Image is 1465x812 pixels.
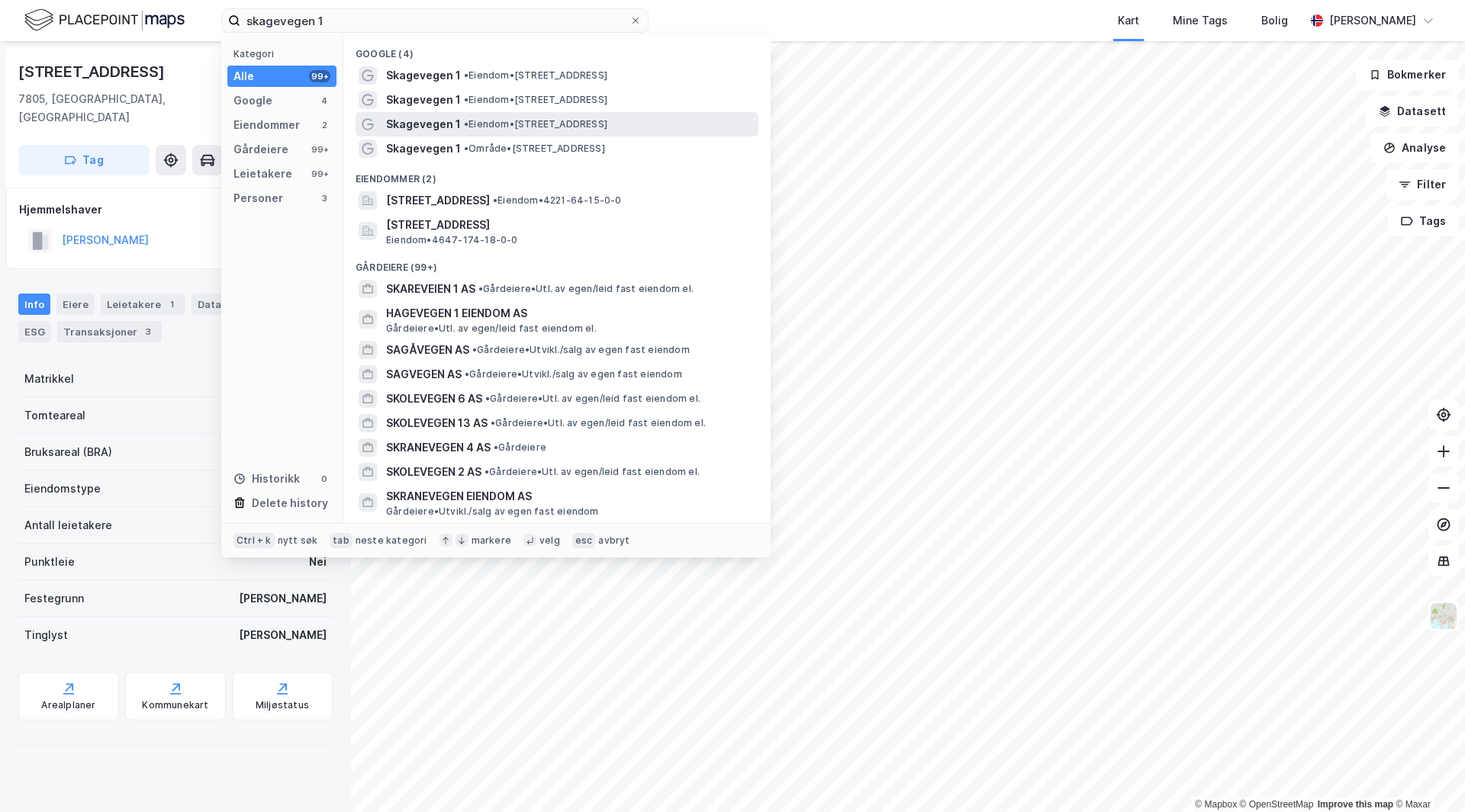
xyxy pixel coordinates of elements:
div: Alle [233,67,254,85]
span: Eiendom • [STREET_ADDRESS] [464,69,607,82]
span: Skagevegen 1 [386,91,461,109]
span: HAGEVEGEN 1 EIENDOM AS [386,304,752,323]
button: Datasett [1366,96,1459,127]
div: Nei [309,553,327,571]
span: • [472,344,477,355]
div: [PERSON_NAME] [239,589,327,608]
div: Leietakere [101,294,185,315]
div: esc [572,533,596,548]
a: Improve this map [1318,799,1393,810]
div: Kontrollprogram for chat [1389,739,1465,812]
img: logo.f888ab2527a4732fd821a326f86c7f29.svg [24,7,185,34]
span: Gårdeiere • Utl. av egen/leid fast eiendom el. [386,323,597,335]
span: Skagevegen 1 [386,115,461,133]
div: Festegrunn [24,589,84,608]
div: Tinglyst [24,626,68,644]
div: [PERSON_NAME] [1329,11,1416,30]
span: • [464,69,468,81]
span: • [464,94,468,105]
div: Kommunekart [142,699,208,711]
div: Bolig [1261,11,1288,30]
span: Eiendom • 4647-174-18-0-0 [386,234,518,246]
span: • [485,393,490,404]
span: Gårdeiere • Utl. av egen/leid fast eiendom el. [478,283,694,295]
span: [STREET_ADDRESS] [386,216,752,234]
div: Leietakere [233,165,292,183]
div: avbryt [598,534,629,547]
span: SKAREVEIEN 1 AS [386,280,475,298]
span: • [465,368,469,380]
span: • [485,466,489,477]
span: Gårdeiere • Utl. av egen/leid fast eiendom el. [485,393,700,405]
span: Område • [STREET_ADDRESS] [464,143,605,155]
button: Bokmerker [1356,59,1459,90]
span: Eiendom • 4221-64-15-0-0 [493,194,622,207]
div: Google [233,91,272,110]
div: 2 [318,119,330,131]
div: Punktleie [24,553,75,571]
div: Delete history [252,494,328,512]
div: Tomteareal [24,406,85,425]
div: markere [472,534,511,547]
div: Bruksareal (BRA) [24,443,112,461]
span: Gårdeiere • Utvikl./salg av egen fast eiendom [386,505,599,518]
div: Mine Tags [1173,11,1228,30]
span: Gårdeiere [494,441,546,454]
div: Eiere [56,294,95,315]
div: Kart [1118,11,1139,30]
span: Skagevegen 1 [386,140,461,158]
span: • [494,441,498,453]
div: 99+ [309,168,330,180]
div: 7805, [GEOGRAPHIC_DATA], [GEOGRAPHIC_DATA] [18,90,261,127]
div: Matrikkel [24,370,74,388]
button: Analyse [1370,133,1459,163]
div: 1 [164,297,179,312]
div: Eiendommer [233,116,300,134]
div: 99+ [309,143,330,156]
div: 4 [318,95,330,107]
span: Skagevegen 1 [386,66,461,85]
span: SAGVEGEN AS [386,365,462,384]
span: SAGÅVEGEN AS [386,341,469,359]
div: Eiendomstype [24,480,101,498]
span: SKOLEVEGEN 6 AS [386,390,482,408]
span: Gårdeiere • Utl. av egen/leid fast eiendom el. [485,466,700,478]
div: Info [18,294,50,315]
div: 3 [318,192,330,204]
a: OpenStreetMap [1240,799,1314,810]
span: SKOLEVEGEN 2 AS [386,463,481,481]
div: Datasett [192,294,249,315]
img: Z [1429,602,1458,631]
div: [PERSON_NAME] [239,626,327,644]
span: Eiendom • [STREET_ADDRESS] [464,94,607,106]
span: SKRANEVEGEN EIENDOM AS [386,487,752,505]
span: [STREET_ADDRESS] [386,191,490,210]
button: Filter [1386,169,1459,200]
span: Eiendom • [STREET_ADDRESS] [464,118,607,130]
span: SKRANEVEGEN 4 AS [386,438,491,457]
div: Arealplaner [41,699,95,711]
div: Gårdeiere (99+) [343,249,771,277]
div: velg [539,534,560,547]
div: Gårdeiere [233,140,288,159]
button: Tag [18,145,150,175]
div: nytt søk [278,534,318,547]
span: SKOLEVEGEN 13 AS [386,414,488,432]
div: ESG [18,321,51,342]
div: Miljøstatus [256,699,309,711]
div: 3 [140,324,156,339]
div: Eiendommer (2) [343,161,771,188]
iframe: Chat Widget [1389,739,1465,812]
div: 99+ [309,70,330,82]
span: • [493,194,497,206]
div: Ctrl + k [233,533,275,548]
div: Historikk [233,470,300,488]
span: • [491,417,495,428]
div: tab [330,533,353,548]
div: Transaksjoner [57,321,162,342]
div: Hjemmelshaver [19,201,332,219]
div: neste kategori [356,534,427,547]
a: Mapbox [1195,799,1237,810]
button: Tags [1388,206,1459,236]
input: Søk på adresse, matrikkel, gårdeiere, leietakere eller personer [240,9,629,32]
